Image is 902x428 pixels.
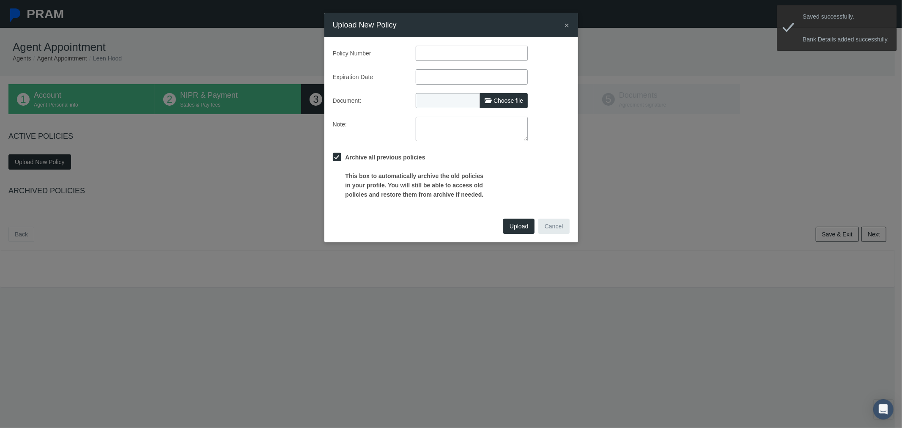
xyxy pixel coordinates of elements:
span: Choose file [493,97,523,104]
span: × [564,20,569,30]
span: Upload [510,223,528,230]
button: Cancel [538,219,570,234]
div: Open Intercom Messenger [873,399,894,420]
h4: Upload New Policy [333,19,397,31]
label: Note: [326,117,410,141]
label: Expiration Date [326,69,410,85]
button: Close [564,21,569,30]
div: Saved successfully. [798,5,897,27]
label: Document: [326,93,410,108]
div: Bank Details added successfully. [798,28,897,50]
label: Archive all previous policies This box to automatically archive the old policies in your profile.... [341,153,486,199]
button: Upload [503,219,535,234]
label: Policy Number [326,46,410,61]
